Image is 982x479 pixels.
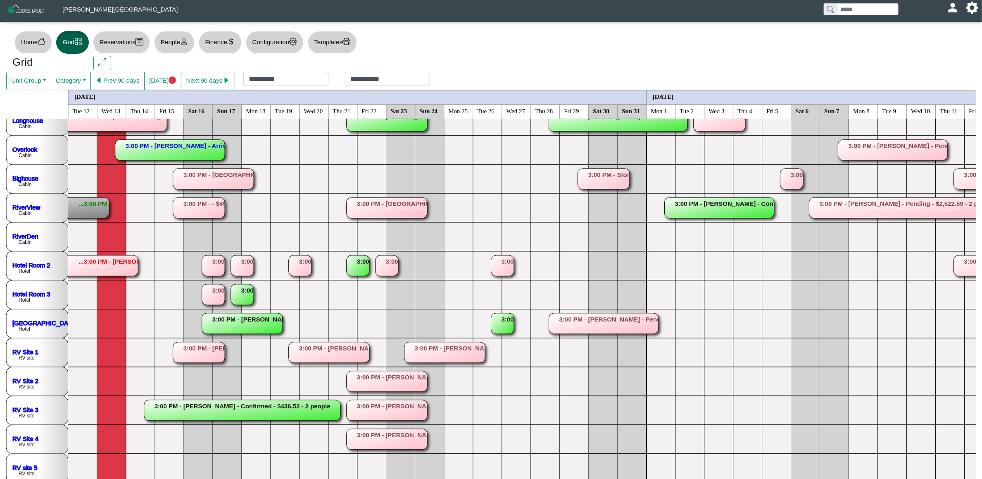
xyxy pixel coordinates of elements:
[19,471,35,477] text: RV site
[12,464,38,471] a: RV site 5
[593,107,610,114] text: Sat 30
[333,107,351,114] text: Thu 21
[74,93,95,100] text: [DATE]
[38,38,45,45] svg: house
[12,406,38,413] a: RV Site 3
[12,290,50,297] a: Hotel Room 3
[12,377,38,384] a: RV Site 2
[535,107,553,114] text: Thu 28
[12,56,81,69] h3: Grid
[19,268,30,274] text: Hotel
[51,72,91,90] button: Category
[159,107,174,114] text: Fri 15
[7,3,46,18] img: Z
[217,107,235,114] text: Sun 17
[98,58,106,66] svg: arrows angle expand
[243,72,328,86] input: Check in
[12,319,82,326] a: [GEOGRAPHIC_DATA] 4
[19,153,31,158] text: Cabin
[564,107,579,114] text: Fri 29
[12,435,38,442] a: RV Site 4
[19,297,30,303] text: Hotel
[12,203,40,210] a: RiverView
[827,6,834,12] svg: search
[680,107,694,114] text: Tue 2
[19,442,35,448] text: RV site
[14,31,52,54] button: Homehouse
[506,107,525,114] text: Wed 27
[169,76,176,84] svg: circle fill
[102,107,121,114] text: Wed 13
[308,31,357,54] button: Templatesprinter
[289,38,297,45] svg: gear
[420,107,438,114] text: Sun 24
[181,72,235,90] button: Next 90 dayscaret right fill
[12,261,50,268] a: Hotel Room 2
[188,107,205,114] text: Sat 16
[19,181,31,187] text: Cabin
[653,93,674,100] text: [DATE]
[199,31,242,54] button: Financecurrency dollar
[12,145,38,153] a: Overlook
[940,107,958,114] text: Thu 11
[12,232,38,239] a: RiverDen
[738,107,753,114] text: Thu 4
[345,72,430,86] input: Check out
[950,5,956,11] svg: person fill
[12,174,38,181] a: Bighouse
[304,107,323,114] text: Wed 20
[651,107,668,114] text: Mon 1
[6,72,51,90] button: Unit Group
[12,117,43,124] a: Longhouse
[854,107,870,114] text: Mon 8
[93,31,150,54] button: Reservationscalendar2 check
[19,326,30,332] text: Hotel
[19,355,35,361] text: RV site
[275,107,292,114] text: Tue 19
[19,210,31,216] text: Cabin
[144,72,181,90] button: [DATE]circle fill
[154,31,194,54] button: Peopleperson
[969,5,975,11] svg: gear fill
[246,31,304,54] button: Configurationgear
[246,107,266,114] text: Mon 18
[95,76,103,84] svg: caret left fill
[56,31,89,54] button: Gridgrid
[19,384,35,390] text: RV site
[709,107,725,114] text: Wed 3
[19,124,31,129] text: Cabin
[74,38,82,45] svg: grid
[342,38,350,45] svg: printer
[73,107,90,114] text: Tue 12
[449,107,468,114] text: Mon 25
[136,38,143,45] svg: calendar2 check
[478,107,495,114] text: Tue 26
[222,76,230,84] svg: caret right fill
[911,107,930,114] text: Wed 10
[19,413,35,419] text: RV site
[227,38,235,45] svg: currency dollar
[825,107,840,114] text: Sun 7
[767,107,779,114] text: Fri 5
[882,107,896,114] text: Tue 9
[796,107,809,114] text: Sat 6
[12,348,38,355] a: RV Site 1
[19,239,31,245] text: Cabin
[180,38,188,45] svg: person
[131,107,148,114] text: Thu 14
[90,72,145,90] button: caret left fillPrev 90 days
[622,107,640,114] text: Sun 31
[93,56,111,71] button: arrows angle expand
[362,107,377,114] text: Fri 22
[391,107,407,114] text: Sat 23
